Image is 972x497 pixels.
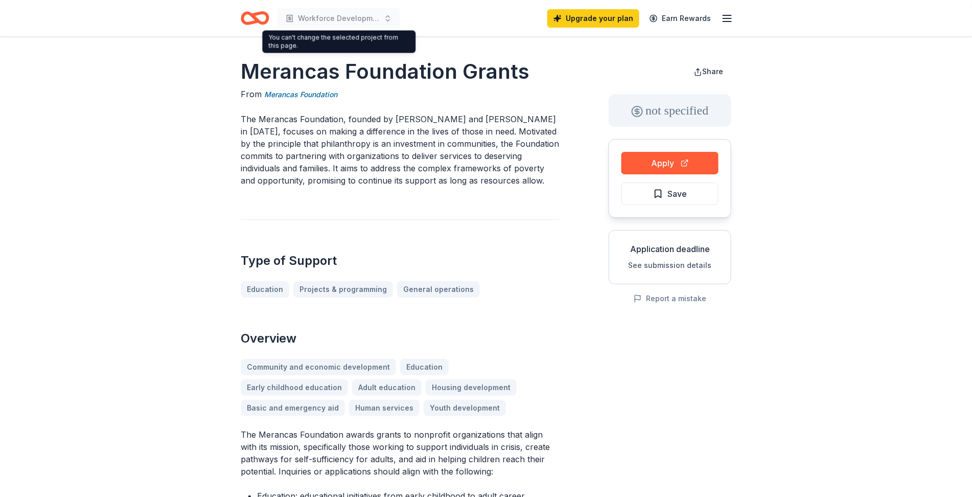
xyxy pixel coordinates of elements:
[634,292,706,305] button: Report a mistake
[667,187,687,200] span: Save
[241,253,560,269] h2: Type of Support
[277,8,400,29] button: Workforce Development
[298,12,380,25] span: Workforce Development
[241,113,560,187] p: The Merancas Foundation, founded by [PERSON_NAME] and [PERSON_NAME] in [DATE], focuses on making ...
[617,243,723,255] div: Application deadline
[397,281,480,298] a: General operations
[643,9,717,28] a: Earn Rewards
[621,183,719,205] button: Save
[241,281,289,298] a: Education
[241,88,560,101] div: From
[686,61,731,82] button: Share
[547,9,639,28] a: Upgrade your plan
[241,428,560,478] p: The Merancas Foundation awards grants to nonprofit organizations that align with its mission, spe...
[609,94,731,127] div: not specified
[241,6,269,30] a: Home
[241,57,560,86] h1: Merancas Foundation Grants
[702,67,723,76] span: Share
[629,259,712,272] button: See submission details
[293,281,393,298] a: Projects & programming
[263,31,416,53] div: You can't change the selected project from this page.
[264,88,337,101] a: Merancas Foundation
[621,152,719,174] button: Apply
[241,330,560,347] h2: Overview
